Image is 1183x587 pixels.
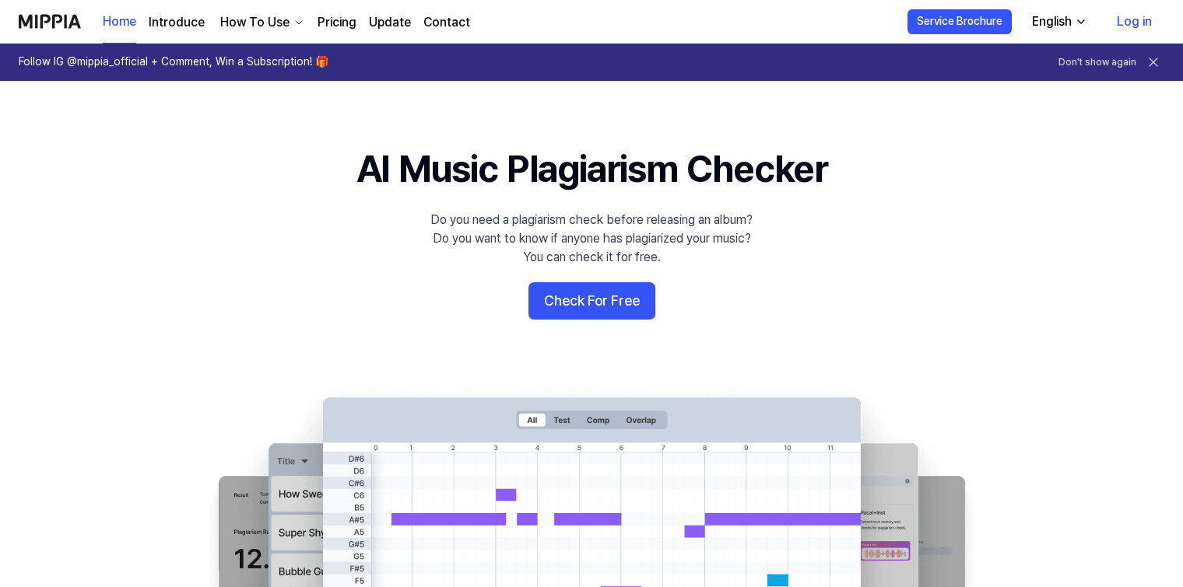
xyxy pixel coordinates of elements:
h1: AI Music Plagiarism Checker [356,143,827,195]
div: How To Use [217,13,293,32]
button: Service Brochure [907,9,1012,34]
button: How To Use [217,13,305,32]
a: Home [103,1,136,44]
button: Don't show again [1058,56,1136,69]
a: Contact [423,13,470,32]
div: Do you need a plagiarism check before releasing an album? Do you want to know if anyone has plagi... [430,211,753,267]
button: Check For Free [528,282,655,320]
div: English [1029,12,1075,31]
a: Introduce [149,13,205,32]
button: English [1020,6,1097,37]
a: Pricing [318,13,356,32]
h1: Follow IG @mippia_official + Comment, Win a Subscription! 🎁 [19,54,328,70]
a: Update [369,13,411,32]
